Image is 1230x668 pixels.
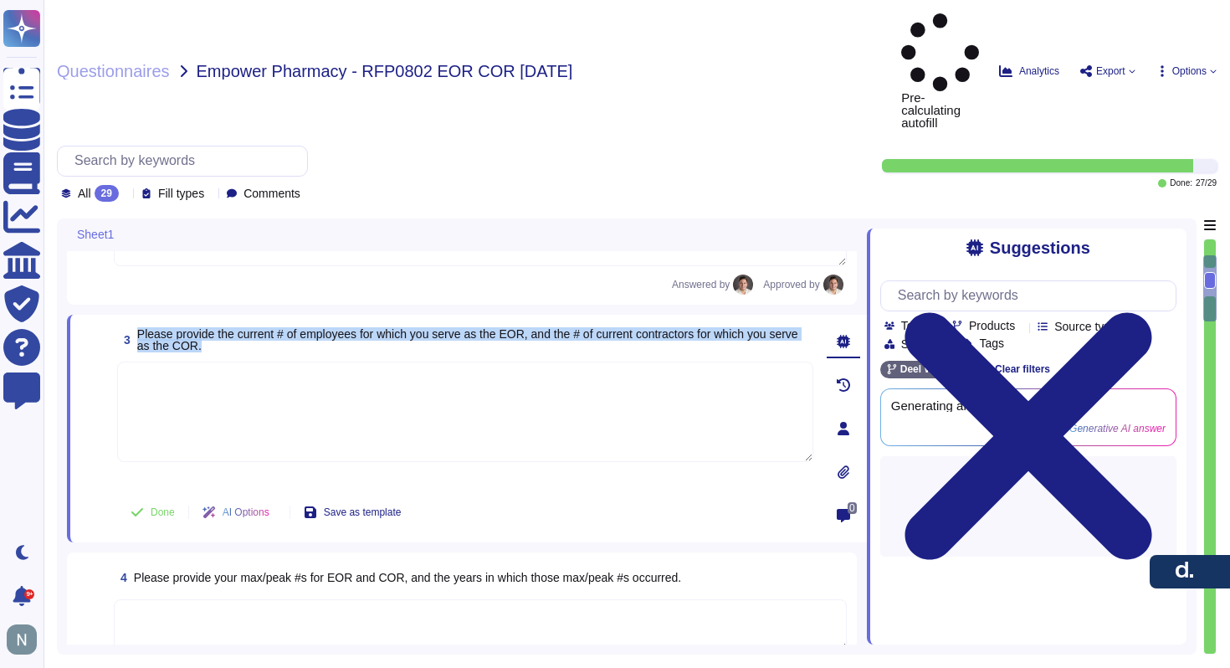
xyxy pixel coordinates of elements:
[733,275,753,295] img: user
[66,146,307,176] input: Search by keywords
[151,507,175,517] span: Done
[1019,66,1059,76] span: Analytics
[672,280,730,290] span: Answered by
[117,496,188,529] button: Done
[223,507,269,517] span: AI Options
[197,63,573,80] span: Empower Pharmacy - RFP0802 EOR COR [DATE]
[95,185,119,202] div: 29
[763,280,819,290] span: Approved by
[137,327,798,352] span: Please provide the current # of employees for which you serve as the EOR, and the # of current co...
[57,63,170,80] span: Questionnaires
[290,496,415,529] button: Save as template
[848,502,857,514] span: 0
[117,334,131,346] span: 3
[1196,179,1217,188] span: 27 / 29
[1170,179,1192,188] span: Done:
[324,507,402,517] span: Save as template
[3,621,49,658] button: user
[889,281,1176,311] input: Search by keywords
[823,275,843,295] img: user
[999,64,1059,78] button: Analytics
[78,188,91,199] span: All
[1096,66,1125,76] span: Export
[77,229,114,240] span: Sheet1
[7,624,37,655] img: user
[114,572,127,583] span: 4
[901,13,979,129] span: Pre-calculating autofill
[1172,66,1207,76] span: Options
[24,589,34,599] div: 9+
[134,571,681,584] span: Please provide your max/peak #s for EOR and COR, and the years in which those max/peak #s occurred.
[243,188,300,199] span: Comments
[158,188,204,199] span: Fill types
